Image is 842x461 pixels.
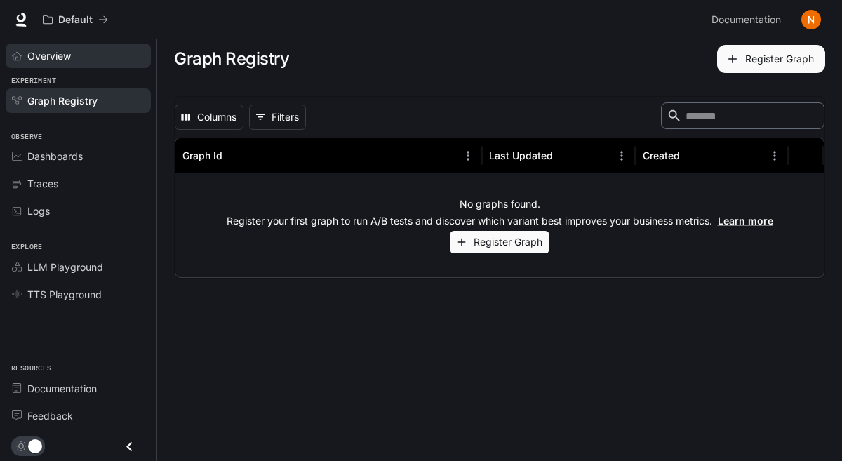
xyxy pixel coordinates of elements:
button: Sort [224,145,245,166]
h1: Graph Registry [174,45,289,73]
p: Register your first graph to run A/B tests and discover which variant best improves your business... [227,214,773,228]
span: Dashboards [27,149,83,163]
span: Traces [27,176,58,191]
p: Default [58,14,93,26]
a: Learn more [718,215,773,227]
div: Graph Id [182,149,222,161]
button: Register Graph [717,45,825,73]
span: TTS Playground [27,287,102,302]
span: Logs [27,203,50,218]
a: Traces [6,171,151,196]
button: Sort [554,145,575,166]
a: Overview [6,44,151,68]
div: Search [661,102,824,132]
div: Last Updated [489,149,553,161]
button: Menu [611,145,632,166]
span: Graph Registry [27,93,98,108]
button: Menu [457,145,479,166]
span: Documentation [711,11,781,29]
img: User avatar [801,10,821,29]
button: Register Graph [450,231,549,254]
span: Feedback [27,408,73,423]
a: Feedback [6,403,151,428]
p: No graphs found. [460,197,540,211]
a: Dashboards [6,144,151,168]
a: Graph Registry [6,88,151,113]
button: User avatar [797,6,825,34]
div: Created [643,149,680,161]
a: TTS Playground [6,282,151,307]
span: Dark mode toggle [28,438,42,453]
span: Overview [27,48,71,63]
a: Logs [6,199,151,223]
button: Menu [764,145,785,166]
button: Sort [681,145,702,166]
button: Show filters [249,105,306,130]
button: All workspaces [36,6,114,34]
button: Close drawer [114,432,145,461]
a: Documentation [706,6,791,34]
button: Select columns [175,105,243,130]
span: LLM Playground [27,260,103,274]
a: LLM Playground [6,255,151,279]
span: Documentation [27,381,97,396]
a: Documentation [6,376,151,401]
